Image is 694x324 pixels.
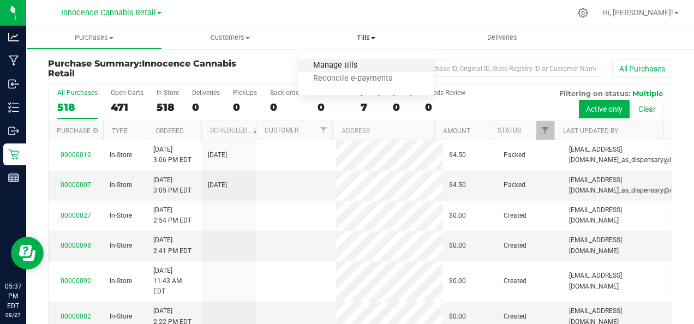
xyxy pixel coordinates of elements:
a: Purchases [26,26,162,49]
button: Active only [579,100,630,118]
input: Search Purchase ID, Original ID, State Registry ID or Customer Name... [383,61,601,77]
button: All Purchases [612,59,672,78]
div: All Purchases [57,89,98,97]
span: Filtering on status: [559,89,630,98]
div: 0 [233,101,257,113]
span: $0.00 [449,276,466,286]
span: In-Store [110,276,132,286]
span: [DATE] 3:06 PM EDT [153,145,192,165]
span: [DATE] [208,150,227,160]
span: Manage tills [298,61,372,70]
div: 0 [270,101,304,113]
span: $4.50 [449,150,466,160]
span: Created [504,211,527,221]
div: Manage settings [576,8,590,18]
p: 08/27 [5,311,21,319]
span: [DATE] 11:43 AM EDT [153,266,195,297]
span: In-Store [110,180,132,190]
span: Tills [298,33,434,43]
div: Deliveries [192,89,220,97]
a: 00000007 [61,181,91,189]
div: 0 [425,101,465,113]
span: Multiple [632,89,663,98]
a: Scheduled [210,127,260,134]
span: [EMAIL_ADDRESS][DOMAIN_NAME] [569,271,665,291]
div: 471 [111,101,143,113]
span: $0.00 [449,311,466,322]
div: 0 [192,101,220,113]
span: Packed [504,180,525,190]
a: 00000012 [61,151,91,159]
span: Hi, [PERSON_NAME]! [602,8,673,17]
iframe: Resource center [11,237,44,269]
span: In-Store [110,241,132,251]
inline-svg: Reports [8,172,19,183]
a: Tills Manage tills Reconcile e-payments [298,26,434,49]
span: [DATE] 2:41 PM EDT [153,235,192,256]
a: Ordered [155,127,184,135]
span: Deliveries [472,33,532,43]
button: Clear [631,100,663,118]
span: Created [504,241,527,251]
span: [EMAIL_ADDRESS][DOMAIN_NAME] [569,205,665,226]
span: $4.50 [449,180,466,190]
a: 00000098 [61,242,91,249]
inline-svg: Inventory [8,102,19,113]
span: [EMAIL_ADDRESS][DOMAIN_NAME]_as_dispensary@i [569,145,671,165]
div: Open Carts [111,89,143,97]
a: Filter [536,121,554,140]
a: Last Updated By [563,127,618,135]
a: Purchase ID [57,127,98,135]
inline-svg: Outbound [8,125,19,136]
h3: Purchase Summary: [48,59,256,78]
div: 518 [57,101,98,113]
span: In-Store [110,211,132,221]
span: Innocence Cannabis Retail [48,58,236,79]
a: Type [112,127,128,135]
div: Needs Review [425,89,465,97]
a: Status [498,127,521,134]
inline-svg: Inbound [8,79,19,89]
span: [EMAIL_ADDRESS][DOMAIN_NAME]_as_dispensary@i [569,175,671,196]
a: Customers [162,26,298,49]
span: In-Store [110,311,132,322]
p: 05:37 PM EDT [5,281,21,311]
inline-svg: Analytics [8,32,19,43]
span: Packed [504,150,525,160]
inline-svg: Retail [8,149,19,160]
div: 0 [318,101,348,113]
span: [DATE] [208,180,227,190]
inline-svg: Manufacturing [8,55,19,66]
span: [DATE] 3:05 PM EDT [153,175,192,196]
span: Purchases [27,33,161,43]
span: [DATE] 2:54 PM EDT [153,205,192,226]
span: $0.00 [449,241,466,251]
span: Customers [163,33,297,43]
div: 518 [157,101,179,113]
a: Deliveries [434,26,570,49]
span: In-Store [110,150,132,160]
span: Innocence Cannabis Retail [61,8,156,17]
a: Customer [265,127,298,134]
div: PickUps [233,89,257,97]
a: 00000027 [61,212,91,219]
span: [EMAIL_ADDRESS][DOMAIN_NAME] [569,235,665,256]
span: Reconcile e-payments [298,74,407,83]
span: Created [504,311,527,322]
th: Address [332,121,434,140]
a: 00000082 [61,313,91,320]
div: 7 [361,101,380,113]
a: Amount [443,127,470,135]
div: In Store [157,89,179,97]
a: Filter [314,121,332,140]
a: 00000092 [61,277,91,285]
div: Back-orders [270,89,304,97]
div: 0 [393,101,412,113]
span: Created [504,276,527,286]
span: $0.00 [449,211,466,221]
